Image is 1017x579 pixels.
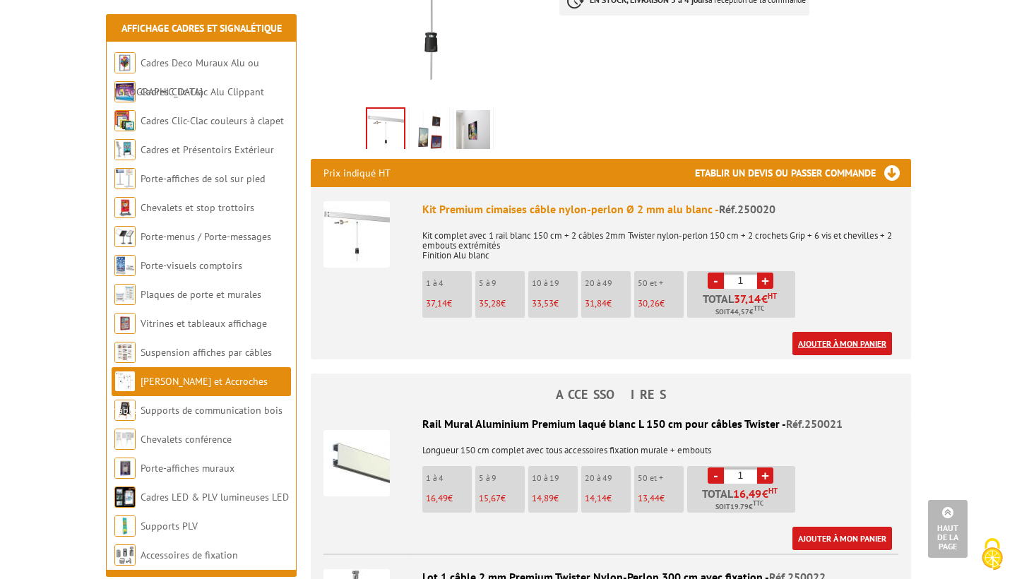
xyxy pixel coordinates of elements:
[141,288,261,301] a: Plaques de porte et murales
[730,501,749,513] span: 19.79
[114,56,259,98] a: Cadres Deco Muraux Alu ou [GEOGRAPHIC_DATA]
[479,278,525,288] p: 5 à 9
[114,515,136,537] img: Supports PLV
[585,278,631,288] p: 20 à 49
[479,492,501,504] span: 15,67
[311,388,911,402] h4: ACCESSOIRES
[479,299,525,309] p: €
[114,197,136,218] img: Chevalets et stop trottoirs
[479,494,525,503] p: €
[323,416,898,432] div: Rail Mural Aluminium Premium laqué blanc L 150 cm pour câbles Twister -
[638,299,684,309] p: €
[708,467,724,484] a: -
[114,110,136,131] img: Cadres Clic-Clac couleurs à clapet
[928,500,968,558] a: Haut de la page
[734,293,761,304] span: 37,14
[792,332,892,355] a: Ajouter à mon panier
[426,494,472,503] p: €
[638,494,684,503] p: €
[585,494,631,503] p: €
[141,85,264,98] a: Cadres Clic-Clac Alu Clippant
[426,278,472,288] p: 1 à 4
[695,159,911,187] h3: Etablir un devis ou passer commande
[768,291,777,301] sup: HT
[141,404,282,417] a: Supports de communication bois
[975,537,1010,572] img: Cookies (fenêtre modale)
[768,486,778,496] sup: HT
[114,139,136,160] img: Cadres et Présentoirs Extérieur
[585,473,631,483] p: 20 à 49
[585,297,607,309] span: 31,84
[715,306,764,318] span: Soit €
[708,273,724,289] a: -
[730,306,749,318] span: 44,57
[426,492,448,504] span: 16,49
[479,297,501,309] span: 35,28
[114,226,136,247] img: Porte-menus / Porte-messages
[141,491,289,503] a: Cadres LED & PLV lumineuses LED
[114,375,268,417] a: [PERSON_NAME] et Accroches tableaux
[141,433,232,446] a: Chevalets conférence
[691,293,795,318] p: Total
[719,202,775,216] span: Réf.250020
[426,473,472,483] p: 1 à 4
[638,297,660,309] span: 30,26
[114,371,136,392] img: Cimaises et Accroches tableaux
[141,172,265,185] a: Porte-affiches de sol sur pied
[114,284,136,305] img: Plaques de porte et murales
[532,278,578,288] p: 10 à 19
[422,201,898,217] div: Kit Premium cimaises câble nylon-perlon Ø 2 mm alu blanc -
[141,520,198,532] a: Supports PLV
[114,342,136,363] img: Suspension affiches par câbles
[141,114,284,127] a: Cadres Clic-Clac couleurs à clapet
[114,429,136,450] img: Chevalets conférence
[323,159,391,187] p: Prix indiqué HT
[761,293,768,304] span: €
[456,110,490,154] img: rail_cimaise_horizontal_fixation_installation_cadre_decoration_tableau_vernissage_exposition_affi...
[114,313,136,334] img: Vitrines et tableaux affichage
[786,417,843,431] span: Réf.250021
[114,255,136,276] img: Porte-visuels comptoirs
[479,473,525,483] p: 5 à 9
[532,473,578,483] p: 10 à 19
[114,487,136,508] img: Cadres LED & PLV lumineuses LED
[114,544,136,566] img: Accessoires de fixation
[638,278,684,288] p: 50 et +
[323,436,898,455] p: Longueur 150 cm complet avec tous accessoires fixation murale + embouts
[323,430,390,496] img: Rail Mural Aluminium Premium laqué blanc L 150 cm pour câbles Twister
[757,273,773,289] a: +
[141,346,272,359] a: Suspension affiches par câbles
[141,259,242,272] a: Porte-visuels comptoirs
[323,201,390,268] img: Kit Premium cimaises câble nylon-perlon Ø 2 mm alu blanc
[792,527,892,550] a: Ajouter à mon panier
[114,52,136,73] img: Cadres Deco Muraux Alu ou Bois
[426,297,447,309] span: 37,14
[426,299,472,309] p: €
[114,458,136,479] img: Porte-affiches muraux
[141,143,274,156] a: Cadres et Présentoirs Extérieur
[121,22,282,35] a: Affichage Cadres et Signalétique
[757,467,773,484] a: +
[733,488,762,499] span: 16,49
[532,299,578,309] p: €
[422,221,898,261] p: Kit complet avec 1 rail blanc 150 cm + 2 câbles 2mm Twister nylon-perlon 150 cm + 2 crochets Grip...
[367,109,404,153] img: cimaises_250020.jpg
[585,299,631,309] p: €
[638,492,660,504] span: 13,44
[691,488,795,513] p: Total
[968,531,1017,579] button: Cookies (fenêtre modale)
[532,297,554,309] span: 33,53
[141,230,271,243] a: Porte-menus / Porte-messages
[141,317,267,330] a: Vitrines et tableaux affichage
[753,499,763,507] sup: TTC
[141,201,254,214] a: Chevalets et stop trottoirs
[114,168,136,189] img: Porte-affiches de sol sur pied
[638,473,684,483] p: 50 et +
[733,488,778,499] span: €
[532,494,578,503] p: €
[141,462,234,474] a: Porte-affiches muraux
[532,492,554,504] span: 14,89
[585,492,607,504] span: 14,14
[412,110,446,154] img: 250020_kit_premium_cimaises_cable.jpg
[715,501,763,513] span: Soit €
